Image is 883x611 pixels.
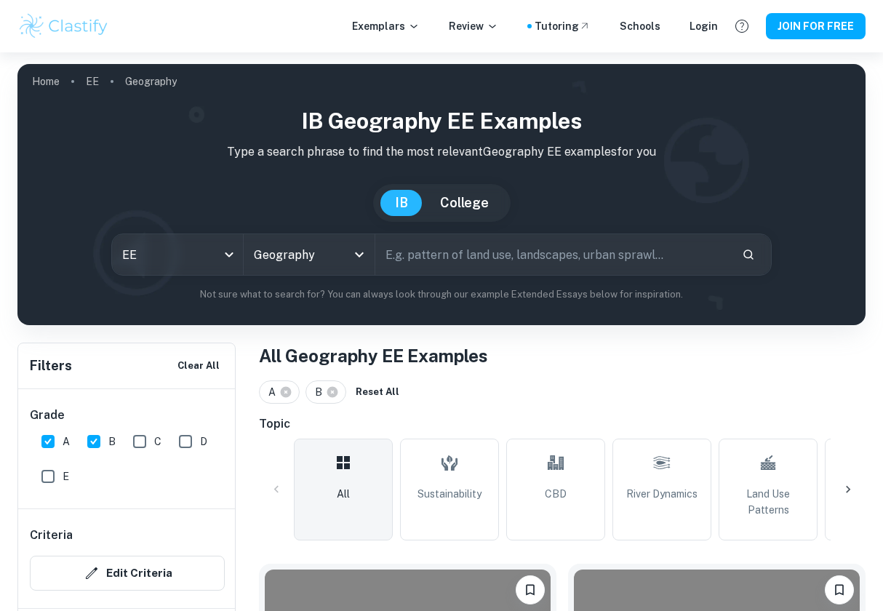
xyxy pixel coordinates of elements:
h6: Topic [259,415,866,433]
button: IB [380,190,423,216]
a: Tutoring [535,18,591,34]
a: EE [86,71,99,92]
button: College [425,190,503,216]
span: Land Use Patterns [725,486,811,518]
span: B [315,384,329,400]
img: Clastify logo [17,12,110,41]
span: A [63,434,70,450]
div: EE [112,234,243,275]
div: B [305,380,346,404]
p: Type a search phrase to find the most relevant Geography EE examples for you [29,143,854,161]
span: E [63,468,69,484]
span: CBD [545,486,567,502]
span: All [337,486,350,502]
a: Home [32,71,60,92]
input: E.g. pattern of land use, landscapes, urban sprawl... [375,234,730,275]
span: Sustainability [417,486,482,502]
h6: Grade [30,407,225,424]
button: Search [736,242,761,267]
button: Reset All [352,381,403,403]
p: Review [449,18,498,34]
button: Help and Feedback [730,14,754,39]
span: C [154,434,161,450]
button: Edit Criteria [30,556,225,591]
button: Clear All [174,355,223,377]
span: A [268,384,282,400]
div: A [259,380,300,404]
a: Schools [620,18,660,34]
p: Geography [125,73,177,89]
a: Login [690,18,718,34]
h1: All Geography EE Examples [259,343,866,369]
p: Exemplars [352,18,420,34]
span: B [108,434,116,450]
span: River Dynamics [626,486,698,502]
p: Not sure what to search for? You can always look through our example Extended Essays below for in... [29,287,854,302]
button: Please log in to bookmark exemplars [516,575,545,604]
button: Please log in to bookmark exemplars [825,575,854,604]
button: JOIN FOR FREE [766,13,866,39]
button: Open [349,244,369,265]
h6: Filters [30,356,72,376]
h1: IB Geography EE examples [29,105,854,137]
h6: Criteria [30,527,73,544]
img: profile cover [17,64,866,325]
span: D [200,434,207,450]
